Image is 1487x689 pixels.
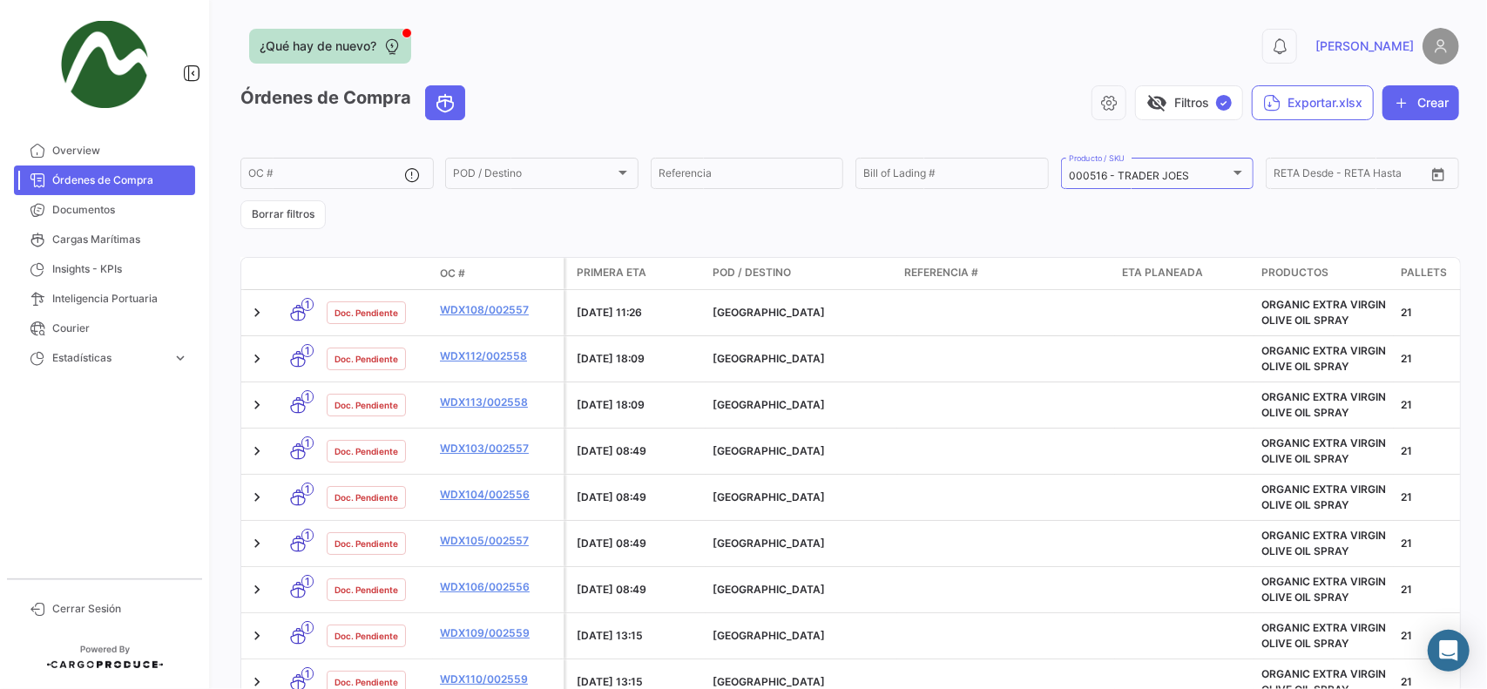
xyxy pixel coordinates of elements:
[52,350,166,366] span: Estadísticas
[1401,265,1447,280] span: Pallets
[335,583,398,597] span: Doc. Pendiente
[713,628,890,644] div: [GEOGRAPHIC_DATA]
[1261,265,1328,280] span: Productos
[433,259,564,288] datatable-header-cell: OC #
[248,627,266,645] a: Expand/Collapse Row
[453,170,615,182] span: POD / Destino
[52,601,188,617] span: Cerrar Sesión
[577,629,643,642] span: [DATE] 13:15
[249,29,411,64] button: ¿Qué hay de nuevo?
[301,483,314,496] span: 1
[577,537,646,550] span: [DATE] 08:49
[52,172,188,188] span: Órdenes de Compra
[335,537,398,551] span: Doc. Pendiente
[1261,483,1386,511] span: ORGANIC EXTRA VIRGIN OLIVE OIL SPRAY
[713,351,890,367] div: [GEOGRAPHIC_DATA]
[1261,436,1386,465] span: ORGANIC EXTRA VIRGIN OLIVE OIL SPRAY
[248,304,266,321] a: Expand/Collapse Row
[1261,575,1386,604] span: ORGANIC EXTRA VIRGIN OLIVE OIL SPRAY
[1252,85,1374,120] button: Exportar.xlsx
[1382,85,1459,120] button: Crear
[1317,170,1389,182] input: Hasta
[1254,258,1394,289] datatable-header-cell: Productos
[52,143,188,159] span: Overview
[897,258,1115,289] datatable-header-cell: Referencia #
[713,305,890,321] div: [GEOGRAPHIC_DATA]
[1261,298,1386,327] span: ORGANIC EXTRA VIRGIN OLIVE OIL SPRAY
[301,575,314,588] span: 1
[1135,85,1243,120] button: visibility_offFiltros✓
[335,675,398,689] span: Doc. Pendiente
[904,265,978,280] span: Referencia #
[1261,621,1386,650] span: ORGANIC EXTRA VIRGIN OLIVE OIL SPRAY
[61,21,148,108] img: 3a440d95-eebb-4dfb-b41b-1f66e681ef8f.png
[335,490,398,504] span: Doc. Pendiente
[1216,95,1232,111] span: ✓
[713,582,890,598] div: [GEOGRAPHIC_DATA]
[14,225,195,254] a: Cargas Marítimas
[14,314,195,343] a: Courier
[1315,37,1414,55] span: [PERSON_NAME]
[14,165,195,195] a: Órdenes de Compra
[248,442,266,460] a: Expand/Collapse Row
[248,581,266,598] a: Expand/Collapse Row
[1069,169,1189,182] span: 000516 - TRADER JOES
[577,398,645,411] span: [DATE] 18:09
[713,490,890,505] div: [GEOGRAPHIC_DATA]
[248,489,266,506] a: Expand/Collapse Row
[577,265,646,280] span: Primera ETA
[52,291,188,307] span: Inteligencia Portuaria
[440,533,557,549] a: WDX105/002557
[320,267,433,280] datatable-header-cell: Estado Doc.
[1261,344,1386,373] span: ORGANIC EXTRA VIRGIN OLIVE OIL SPRAY
[260,37,376,55] span: ¿Qué hay de nuevo?
[1428,630,1470,672] div: Abrir Intercom Messenger
[566,258,706,289] datatable-header-cell: Primera ETA
[335,444,398,458] span: Doc. Pendiente
[577,444,646,457] span: [DATE] 08:49
[301,667,314,680] span: 1
[335,352,398,366] span: Doc. Pendiente
[240,200,326,229] button: Borrar filtros
[335,629,398,643] span: Doc. Pendiente
[713,536,890,551] div: [GEOGRAPHIC_DATA]
[440,625,557,641] a: WDX109/002559
[706,258,897,289] datatable-header-cell: POD / Destino
[52,261,188,277] span: Insights - KPIs
[440,266,465,281] span: OC #
[248,350,266,368] a: Expand/Collapse Row
[1122,265,1203,280] span: ETA planeada
[440,672,557,687] a: WDX110/002559
[1146,92,1167,113] span: visibility_off
[172,350,188,366] span: expand_more
[14,254,195,284] a: Insights - KPIs
[713,265,791,280] span: POD / Destino
[1261,390,1386,419] span: ORGANIC EXTRA VIRGIN OLIVE OIL SPRAY
[440,579,557,595] a: WDX106/002556
[301,298,314,311] span: 1
[335,398,398,412] span: Doc. Pendiente
[301,436,314,449] span: 1
[14,195,195,225] a: Documentos
[1425,161,1451,187] button: Open calendar
[240,85,470,120] h3: Órdenes de Compra
[14,284,195,314] a: Inteligencia Portuaria
[440,441,557,456] a: WDX103/002557
[1423,28,1459,64] img: placeholder-user.png
[577,352,645,365] span: [DATE] 18:09
[426,86,464,119] button: Ocean
[1115,258,1254,289] datatable-header-cell: ETA planeada
[577,490,646,503] span: [DATE] 08:49
[52,321,188,336] span: Courier
[440,395,557,410] a: WDX113/002558
[248,396,266,414] a: Expand/Collapse Row
[52,232,188,247] span: Cargas Marítimas
[440,302,557,318] a: WDX108/002557
[301,529,314,542] span: 1
[301,390,314,403] span: 1
[713,397,890,413] div: [GEOGRAPHIC_DATA]
[713,443,890,459] div: [GEOGRAPHIC_DATA]
[301,344,314,357] span: 1
[577,583,646,596] span: [DATE] 08:49
[301,621,314,634] span: 1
